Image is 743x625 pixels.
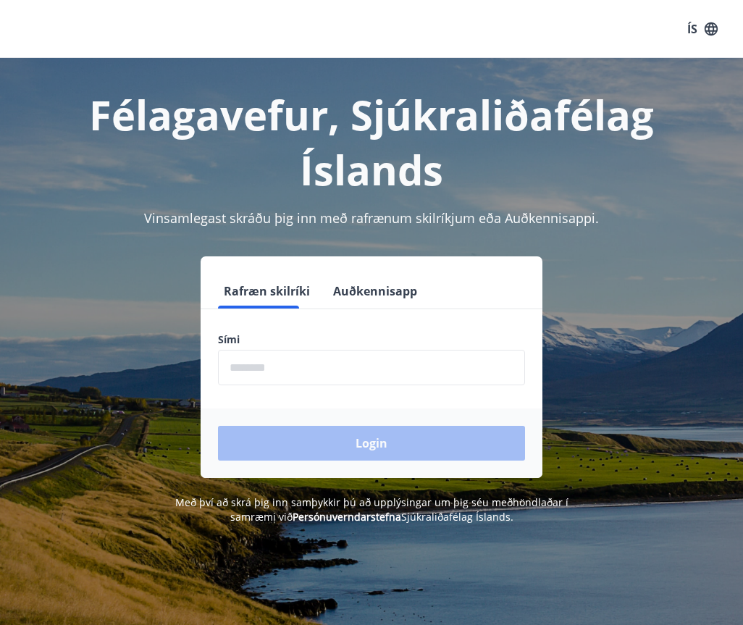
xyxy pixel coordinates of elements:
[218,274,316,309] button: Rafræn skilríki
[679,16,726,42] button: ÍS
[293,510,401,524] a: Persónuverndarstefna
[175,495,568,524] span: Með því að skrá þig inn samþykkir þú að upplýsingar um þig séu meðhöndlaðar í samræmi við Sjúkral...
[218,332,525,347] label: Sími
[144,209,599,227] span: Vinsamlegast skráðu þig inn með rafrænum skilríkjum eða Auðkennisappi.
[17,87,726,197] h1: Félagavefur, Sjúkraliðafélag Íslands
[327,274,423,309] button: Auðkennisapp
